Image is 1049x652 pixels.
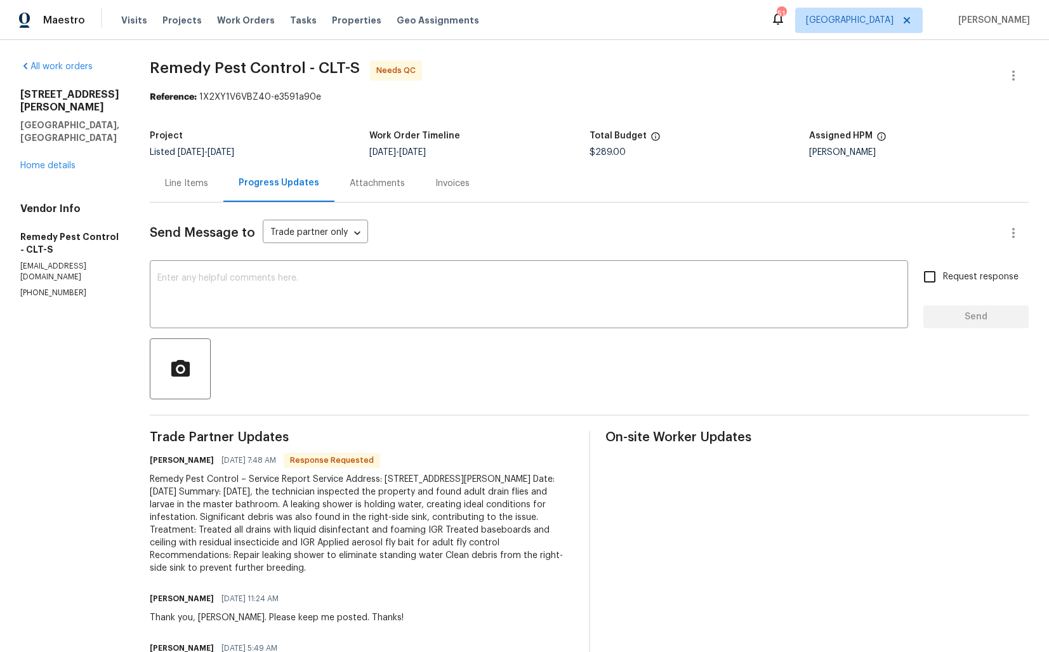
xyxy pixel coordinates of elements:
[150,93,197,102] b: Reference:
[809,131,873,140] h5: Assigned HPM
[150,592,214,605] h6: [PERSON_NAME]
[20,288,119,298] p: [PHONE_NUMBER]
[208,148,234,157] span: [DATE]
[162,14,202,27] span: Projects
[369,148,396,157] span: [DATE]
[285,454,379,467] span: Response Requested
[121,14,147,27] span: Visits
[150,473,574,575] div: Remedy Pest Control – Service Report Service Address: [STREET_ADDRESS][PERSON_NAME] Date: [DATE] ...
[20,261,119,283] p: [EMAIL_ADDRESS][DOMAIN_NAME]
[150,91,1029,103] div: 1X2XY1V6VBZ40-e3591a90e
[221,592,279,605] span: [DATE] 11:24 AM
[20,119,119,144] h5: [GEOGRAPHIC_DATA], [GEOGRAPHIC_DATA]
[943,270,1019,284] span: Request response
[350,177,405,190] div: Attachments
[150,227,255,239] span: Send Message to
[397,14,479,27] span: Geo Assignments
[650,131,661,148] span: The total cost of line items that have been proposed by Opendoor. This sum includes line items th...
[165,177,208,190] div: Line Items
[221,454,276,467] span: [DATE] 7:48 AM
[590,131,647,140] h5: Total Budget
[809,148,1029,157] div: [PERSON_NAME]
[263,223,368,244] div: Trade partner only
[150,454,214,467] h6: [PERSON_NAME]
[777,8,786,20] div: 51
[876,131,887,148] span: The hpm assigned to this work order.
[239,176,319,189] div: Progress Updates
[332,14,381,27] span: Properties
[150,611,404,624] div: Thank you, [PERSON_NAME]. Please keep me posted. Thanks!
[150,60,360,76] span: Remedy Pest Control - CLT-S
[369,148,426,157] span: -
[290,16,317,25] span: Tasks
[376,64,421,77] span: Needs QC
[605,431,1029,444] span: On-site Worker Updates
[217,14,275,27] span: Work Orders
[20,62,93,71] a: All work orders
[20,88,119,114] h2: [STREET_ADDRESS][PERSON_NAME]
[20,203,119,215] h4: Vendor Info
[150,131,183,140] h5: Project
[150,148,234,157] span: Listed
[590,148,626,157] span: $289.00
[20,230,119,256] h5: Remedy Pest Control - CLT-S
[43,14,85,27] span: Maestro
[20,161,76,170] a: Home details
[435,177,470,190] div: Invoices
[178,148,204,157] span: [DATE]
[369,131,460,140] h5: Work Order Timeline
[150,431,574,444] span: Trade Partner Updates
[806,14,894,27] span: [GEOGRAPHIC_DATA]
[399,148,426,157] span: [DATE]
[178,148,234,157] span: -
[953,14,1030,27] span: [PERSON_NAME]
